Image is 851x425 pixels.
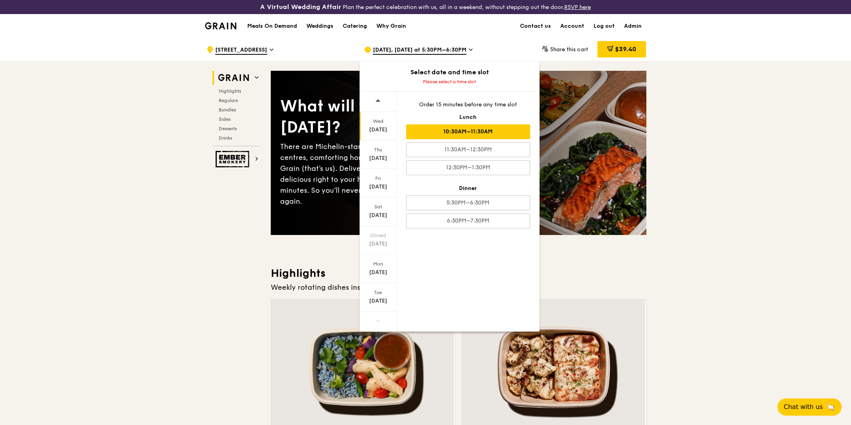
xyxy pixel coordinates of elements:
a: RSVP here [564,4,591,11]
a: Weddings [302,14,338,38]
a: Contact us [515,14,556,38]
span: Desserts [219,126,237,131]
div: Please select a time slot [360,79,540,85]
div: [DATE] [361,240,396,248]
a: Account [556,14,589,38]
a: Catering [338,14,372,38]
button: Chat with us🦙 [777,398,842,416]
div: [DATE] [361,126,396,134]
div: 11:30AM–12:30PM [406,142,530,157]
span: Highlights [219,88,241,94]
h3: Highlights [271,266,646,280]
span: Bundles [219,107,236,113]
div: Dinner [406,185,530,192]
span: Sides [219,117,230,122]
div: Lunch [406,113,530,121]
div: Wed [361,118,396,124]
a: Log out [589,14,619,38]
div: Select date and time slot [360,68,540,77]
div: Catering [343,14,367,38]
div: There are Michelin-star restaurants, hawker centres, comforting home-cooked classics… and Grain (... [280,141,459,207]
div: 10:30AM–11:30AM [406,124,530,139]
span: Regulars [219,98,238,103]
div: Mon [361,261,396,267]
span: Drinks [219,135,232,141]
h1: Meals On Demand [247,22,297,30]
div: Sat [361,204,396,210]
img: Grain [205,22,237,29]
div: 6:30PM–7:30PM [406,213,530,228]
a: Why Grain [372,14,411,38]
span: Chat with us [784,402,823,412]
img: Grain web logo [216,71,252,85]
div: 5:30PM–6:30PM [406,195,530,210]
span: [DATE], [DATE] at 5:30PM–6:30PM [373,46,466,55]
span: $39.40 [615,45,636,53]
div: Closed [361,232,396,239]
span: 🦙 [826,402,835,412]
img: Ember Smokery web logo [216,151,252,167]
div: [DATE] [361,297,396,305]
div: Thu [361,147,396,153]
a: GrainGrain [205,14,237,37]
h3: A Virtual Wedding Affair [260,3,341,11]
div: 12:30PM–1:30PM [406,160,530,175]
a: Admin [619,14,646,38]
div: Plan the perfect celebration with us, all in a weekend, without stepping out the door. [200,3,651,11]
div: [DATE] [361,269,396,276]
div: [DATE] [361,212,396,219]
div: Weddings [306,14,333,38]
div: Fri [361,175,396,181]
span: Share this cart [550,46,588,53]
div: Tue [361,289,396,296]
div: Weekly rotating dishes inspired by flavours from around the world. [271,282,646,293]
span: [STREET_ADDRESS] [215,46,267,55]
div: Order 15 minutes before any time slot [406,101,530,109]
div: What will you eat [DATE]? [280,96,459,138]
div: [DATE] [361,154,396,162]
div: [DATE] [361,183,396,191]
div: Why Grain [376,14,406,38]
